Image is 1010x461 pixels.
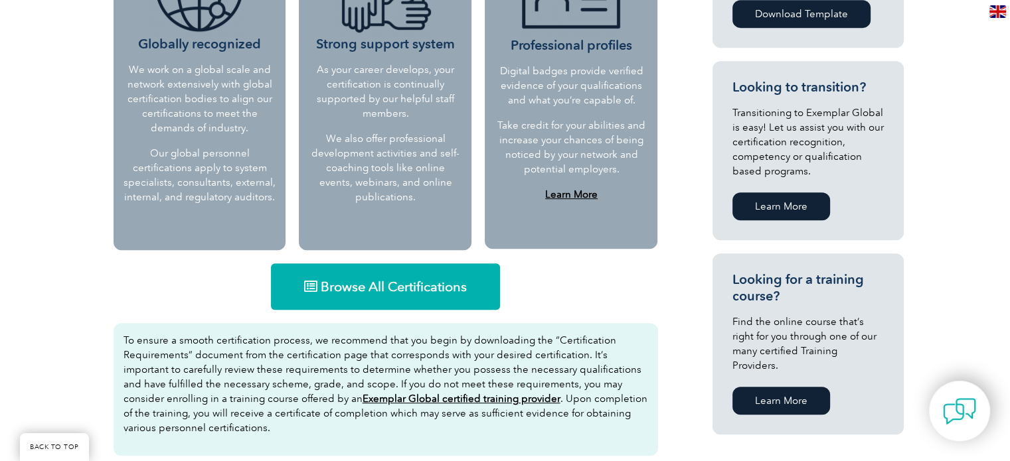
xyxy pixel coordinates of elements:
a: Learn More [732,192,830,220]
a: Learn More [545,188,598,200]
span: Browse All Certifications [321,280,467,293]
a: Browse All Certifications [271,263,500,310]
p: We also offer professional development activities and self-coaching tools like online events, web... [309,131,462,204]
p: Take credit for your abilities and increase your chances of being noticed by your network and pot... [496,118,646,176]
p: To ensure a smooth certification process, we recommend that you begin by downloading the “Certifi... [124,333,648,435]
a: BACK TO TOP [20,433,89,461]
p: Our global personnel certifications apply to system specialists, consultants, external, internal,... [124,146,276,204]
h3: Looking to transition? [732,79,884,96]
p: Find the online course that’s right for you through one of our many certified Training Providers. [732,314,884,373]
a: Exemplar Global certified training provider [363,393,560,405]
p: As your career develops, your certification is continually supported by our helpful staff members. [309,62,462,121]
img: contact-chat.png [943,395,976,428]
img: en [989,5,1006,18]
p: We work on a global scale and network extensively with global certification bodies to align our c... [124,62,276,135]
a: Learn More [732,387,830,415]
p: Transitioning to Exemplar Global is easy! Let us assist you with our certification recognition, c... [732,105,884,178]
p: Digital badges provide verified evidence of your qualifications and what you’re capable of. [496,64,646,107]
h3: Looking for a training course? [732,271,884,304]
